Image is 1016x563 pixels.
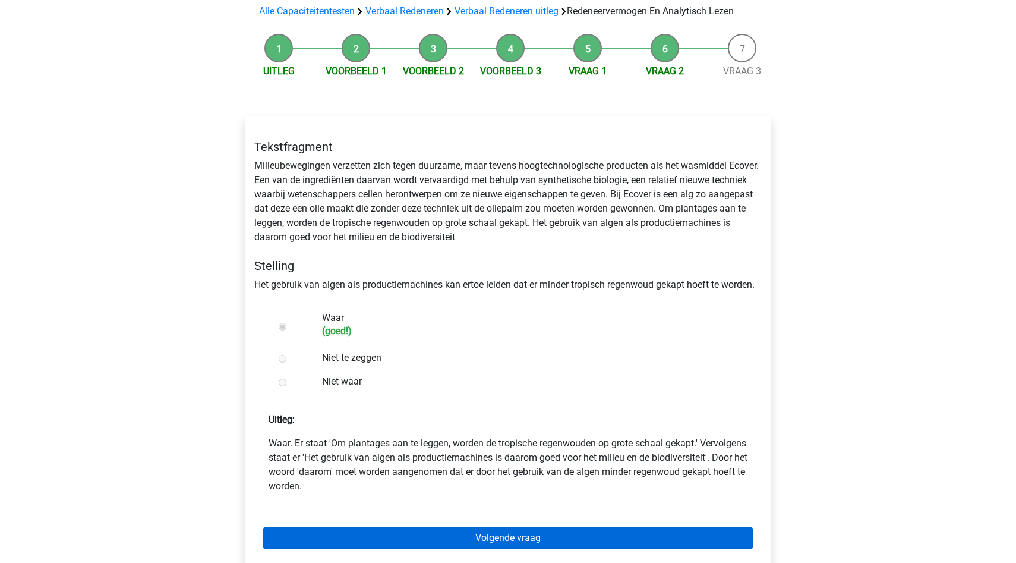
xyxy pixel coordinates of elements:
a: Verbaal Redeneren [365,5,444,17]
h6: (goed!) [322,325,733,336]
div: Milieubewegingen verzetten zich tegen duurzame, maar tevens hoogtechnologische producten als het ... [245,130,771,301]
a: Vraag 2 [646,65,684,77]
label: Waar [322,311,733,336]
div: Redeneervermogen En Analytisch Lezen [254,4,762,18]
a: Voorbeeld 3 [480,65,541,77]
strong: Uitleg: [269,414,295,425]
a: Verbaal Redeneren uitleg [455,5,559,17]
a: Volgende vraag [263,527,753,549]
h5: Stelling [254,259,762,273]
label: Niet te zeggen [322,351,733,365]
a: Uitleg [263,65,295,77]
a: Vraag 3 [723,65,761,77]
a: Voorbeeld 2 [403,65,464,77]
a: Alle Capaciteitentesten [259,5,355,17]
p: Waar. Er staat 'Om plantages aan te leggen, worden de tropische regenwouden op grote schaal gekap... [269,436,747,493]
label: Niet waar [322,375,733,389]
a: Voorbeeld 1 [326,65,387,77]
h5: Tekstfragment [254,140,762,154]
a: Vraag 1 [569,65,607,77]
